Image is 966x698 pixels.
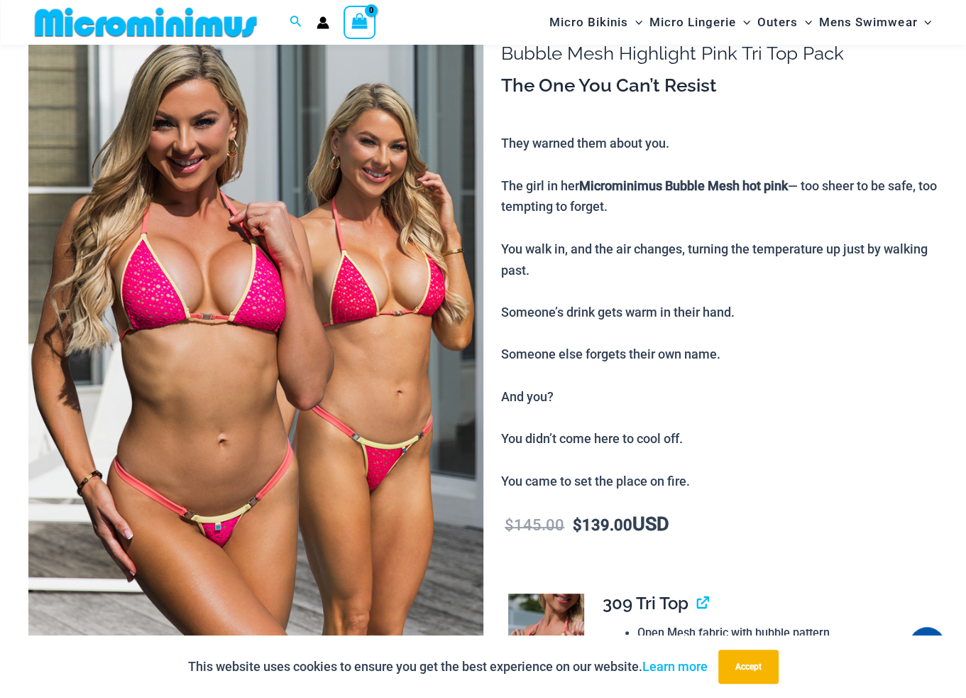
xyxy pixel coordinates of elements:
a: View Shopping Cart, empty [344,6,376,38]
span: 309 Tri Top [603,593,688,614]
li: Open Mesh fabric with bubble pattern. [637,623,926,644]
span: $ [573,516,582,534]
a: Account icon link [317,16,329,29]
span: Outers [757,4,798,40]
span: Micro Lingerie [649,4,736,40]
span: Menu Toggle [628,4,642,40]
button: Accept [718,650,779,684]
p: They warned them about you. The girl in her — too sheer to be safe, too tempting to forget. You w... [501,133,938,491]
h1: Bubble Mesh Highlight Pink Tri Top Pack [501,43,938,65]
a: Learn more [642,659,708,674]
a: OutersMenu ToggleMenu Toggle [754,4,816,40]
span: Menu Toggle [798,4,812,40]
b: Microminimus Bubble Mesh hot pink [579,178,788,193]
span: Menu Toggle [917,4,931,40]
span: Mens Swimwear [819,4,917,40]
p: USD [501,514,938,536]
h3: The One You Can’t Resist [501,74,938,98]
span: Micro Bikinis [549,4,628,40]
nav: Site Navigation [544,2,938,43]
a: Search icon link [290,13,302,31]
span: Menu Toggle [736,4,750,40]
bdi: 145.00 [505,516,564,534]
a: Micro LingerieMenu ToggleMenu Toggle [646,4,754,40]
a: Mens SwimwearMenu ToggleMenu Toggle [816,4,935,40]
img: MM SHOP LOGO FLAT [29,6,263,38]
bdi: 139.00 [573,516,632,534]
p: This website uses cookies to ensure you get the best experience on our website. [188,656,708,677]
span: $ [505,516,514,534]
a: Micro BikinisMenu ToggleMenu Toggle [546,4,646,40]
